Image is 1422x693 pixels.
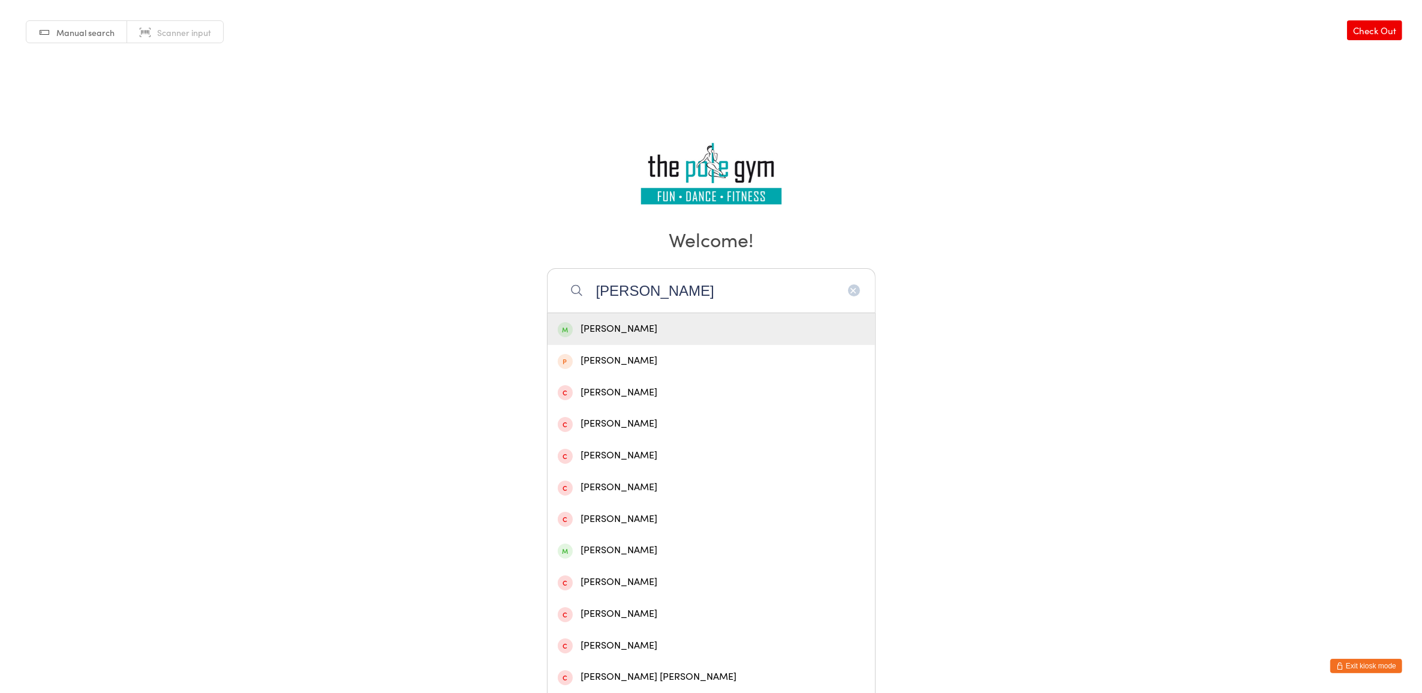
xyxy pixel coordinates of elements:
[558,606,865,622] div: [PERSON_NAME]
[558,448,865,464] div: [PERSON_NAME]
[558,479,865,496] div: [PERSON_NAME]
[547,268,876,313] input: Search
[558,385,865,401] div: [PERSON_NAME]
[56,26,115,38] span: Manual search
[558,321,865,337] div: [PERSON_NAME]
[12,226,1410,253] h2: Welcome!
[1347,20,1402,40] a: Check Out
[558,416,865,432] div: [PERSON_NAME]
[636,139,786,209] img: The Pole Gym
[558,638,865,654] div: [PERSON_NAME]
[558,511,865,527] div: [PERSON_NAME]
[558,542,865,559] div: [PERSON_NAME]
[157,26,211,38] span: Scanner input
[1330,659,1402,673] button: Exit kiosk mode
[558,353,865,369] div: [PERSON_NAME]
[558,669,865,685] div: [PERSON_NAME] [PERSON_NAME]
[558,574,865,590] div: [PERSON_NAME]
